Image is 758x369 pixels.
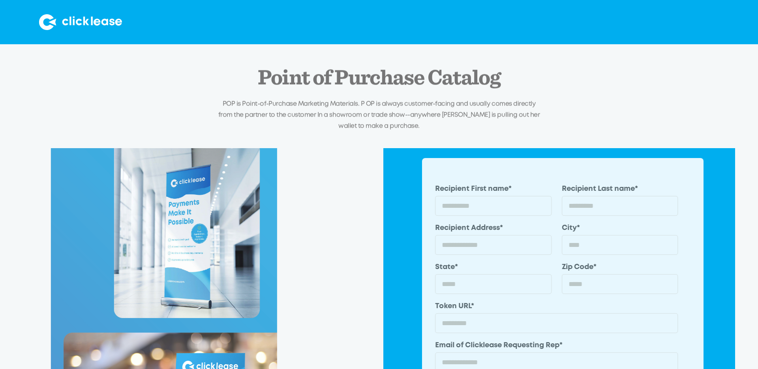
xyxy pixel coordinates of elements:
[435,301,678,312] label: Token URL*
[258,67,501,90] h2: Point of Purchase Catalog
[562,184,678,194] label: Recipient Last name*
[562,223,678,233] label: City*
[215,99,543,132] p: POP is Point-of-Purchase Marketing Materials. P OP is always customer-facing and usually comes di...
[39,14,122,30] img: Clicklease logo
[435,262,552,273] label: State*
[435,184,552,194] label: Recipient First name*
[435,341,678,351] label: Email of Clicklease Requesting Rep*
[435,223,552,233] label: Recipient Address*
[562,262,678,273] label: Zip Code*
